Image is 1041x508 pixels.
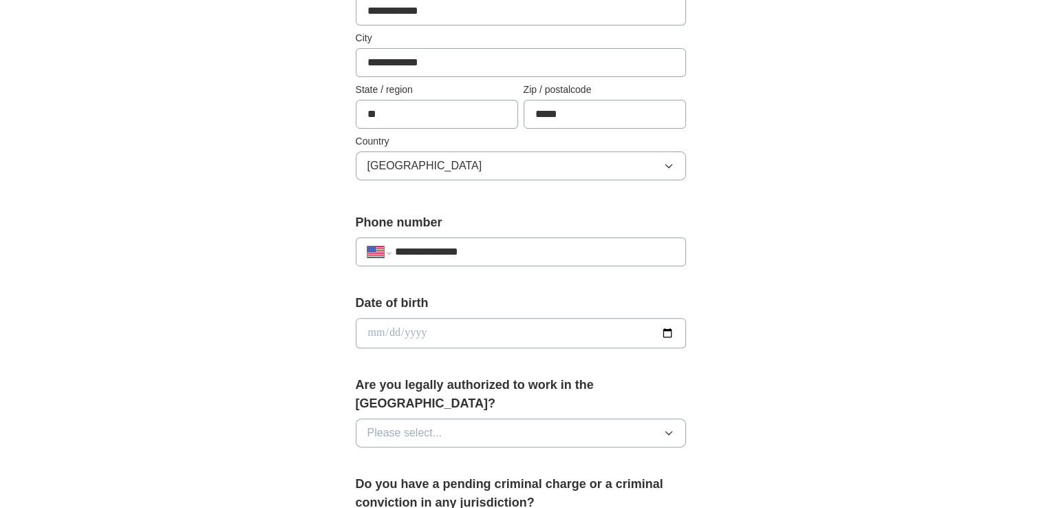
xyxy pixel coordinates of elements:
[367,158,482,174] span: [GEOGRAPHIC_DATA]
[356,134,686,149] label: Country
[524,83,686,97] label: Zip / postalcode
[356,294,686,313] label: Date of birth
[356,83,518,97] label: State / region
[356,213,686,232] label: Phone number
[356,376,686,413] label: Are you legally authorized to work in the [GEOGRAPHIC_DATA]?
[367,425,442,441] span: Please select...
[356,31,686,45] label: City
[356,419,686,447] button: Please select...
[356,151,686,180] button: [GEOGRAPHIC_DATA]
